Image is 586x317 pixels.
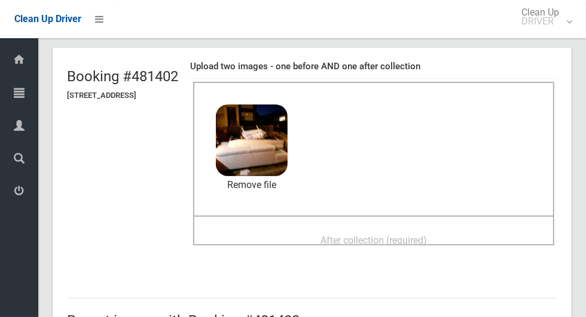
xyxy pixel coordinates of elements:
[14,13,81,24] span: Clean Up Driver
[67,91,178,100] h5: [STREET_ADDRESS]
[216,176,288,194] a: Remove file
[67,69,178,84] h2: Booking #481402
[521,17,559,26] small: DRIVER
[321,235,427,246] span: After collection (required)
[515,8,571,26] span: Clean Up
[14,10,81,28] a: Clean Up Driver
[190,61,557,72] h4: Upload two images - one before AND one after collection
